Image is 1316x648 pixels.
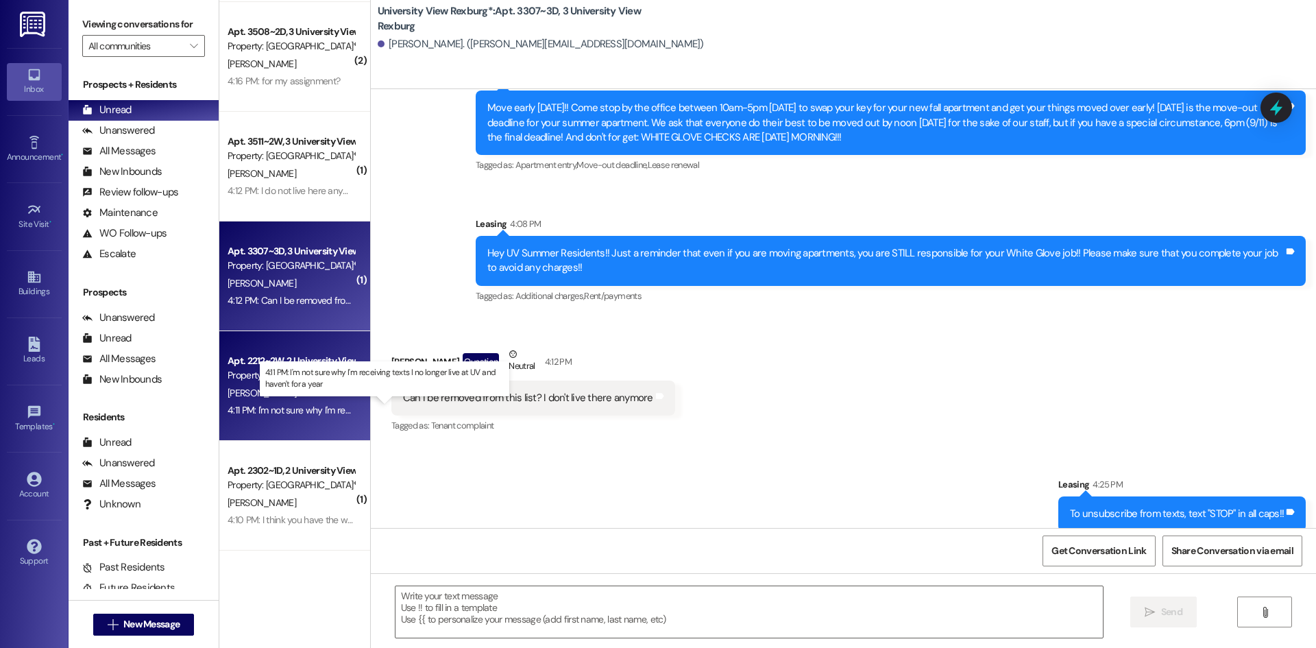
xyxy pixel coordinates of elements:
[228,134,354,149] div: Apt. 3511~2W, 3 University View Rexburg
[82,311,155,325] div: Unanswered
[403,391,653,405] div: Can I be removed from this list? I don't live there anymore
[228,404,563,416] div: 4:11 PM: I'm not sure why I'm receiving texts I no longer live at UV and haven't for a year
[123,617,180,632] span: New Message
[228,167,296,180] span: [PERSON_NAME]
[515,159,577,171] span: Apartment entry ,
[82,352,156,366] div: All Messages
[1070,507,1284,521] div: To unsubscribe from texts, text "STOP" in all caps!!
[7,63,62,100] a: Inbox
[190,40,197,51] i: 
[1051,544,1146,558] span: Get Conversation Link
[7,198,62,235] a: Site Visit •
[228,478,354,492] div: Property: [GEOGRAPHIC_DATA]*
[1089,477,1122,492] div: 4:25 PM
[228,259,354,273] div: Property: [GEOGRAPHIC_DATA]*
[228,75,340,87] div: 4:16 PM: for my assignment?
[82,456,155,470] div: Unanswered
[228,39,354,53] div: Property: [GEOGRAPHIC_DATA]*
[228,25,354,39] div: Apt. 3508~2D, 3 University View Rexburg
[69,410,219,424] div: Residents
[378,4,652,34] b: University View Rexburg*: Apt. 3307~3D, 3 University View Rexburg
[7,333,62,370] a: Leads
[82,165,162,179] div: New Inbounds
[487,246,1284,276] div: Hey UV Summer Residents!! Just a reminder that even if you are moving apartments, you are STILL r...
[228,464,354,478] div: Apt. 2302~1D, 2 University View Rexburg
[82,372,162,387] div: New Inbounds
[82,206,158,220] div: Maintenance
[82,103,132,117] div: Unread
[7,265,62,302] a: Buildings
[53,420,55,429] span: •
[82,226,167,241] div: WO Follow-ups
[228,354,354,368] div: Apt. 2212~2W, 2 University View Rexburg
[1058,477,1306,496] div: Leasing
[20,12,48,37] img: ResiDesk Logo
[228,496,296,509] span: [PERSON_NAME]
[69,285,219,300] div: Prospects
[1260,607,1270,618] i: 
[476,217,1306,236] div: Leasing
[476,155,1306,175] div: Tagged as:
[7,400,62,437] a: Templates •
[49,217,51,227] span: •
[69,536,219,550] div: Past + Future Residents
[228,244,354,259] div: Apt. 3307~3D, 3 University View Rexburg
[82,581,175,595] div: Future Residents
[584,290,642,302] span: Rent/payments
[487,101,1284,145] div: Move early [DATE]!! Come stop by the office between 10am-5pm [DATE] to swap your key for your new...
[82,560,165,575] div: Past Residents
[463,353,499,370] div: Question
[7,468,62,505] a: Account
[82,185,178,200] div: Review follow-ups
[1130,597,1197,627] button: Send
[7,535,62,572] a: Support
[82,331,132,346] div: Unread
[648,159,700,171] span: Lease renewal
[82,497,141,512] div: Unknown
[69,77,219,92] div: Prospects + Residents
[228,184,364,197] div: 4:12 PM: I do not live here anymore
[1171,544,1293,558] span: Share Conversation via email
[82,144,156,158] div: All Messages
[506,347,537,376] div: Neutral
[507,217,541,231] div: 4:08 PM
[93,614,195,636] button: New Message
[265,367,504,390] p: 4:11 PM: I'm not sure why I'm receiving texts I no longer live at UV and haven't for a year
[1145,607,1155,618] i: 
[1161,605,1182,619] span: Send
[82,247,136,261] div: Escalate
[228,58,296,70] span: [PERSON_NAME]
[378,37,704,51] div: [PERSON_NAME]. ([PERSON_NAME][EMAIL_ADDRESS][DOMAIN_NAME])
[108,619,118,630] i: 
[228,149,354,163] div: Property: [GEOGRAPHIC_DATA]*
[515,290,585,302] span: Additional charges ,
[228,368,354,383] div: Property: [GEOGRAPHIC_DATA]*
[391,347,675,381] div: [PERSON_NAME]
[476,286,1306,306] div: Tagged as:
[61,150,63,160] span: •
[576,159,647,171] span: Move-out deadline ,
[1043,536,1155,566] button: Get Conversation Link
[82,435,132,450] div: Unread
[1162,536,1302,566] button: Share Conversation via email
[228,277,296,289] span: [PERSON_NAME]
[228,387,296,399] span: [PERSON_NAME]
[541,355,572,369] div: 4:12 PM
[391,416,675,435] div: Tagged as:
[82,123,155,138] div: Unanswered
[82,477,156,491] div: All Messages
[82,14,205,35] label: Viewing conversations for
[431,420,494,431] span: Tenant complaint
[228,514,542,526] div: 4:10 PM: I think you have the wrong # I am graduated in December and moved.
[88,35,183,57] input: All communities
[228,294,487,307] div: 4:12 PM: Can I be removed from this list? I don't live there anymore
